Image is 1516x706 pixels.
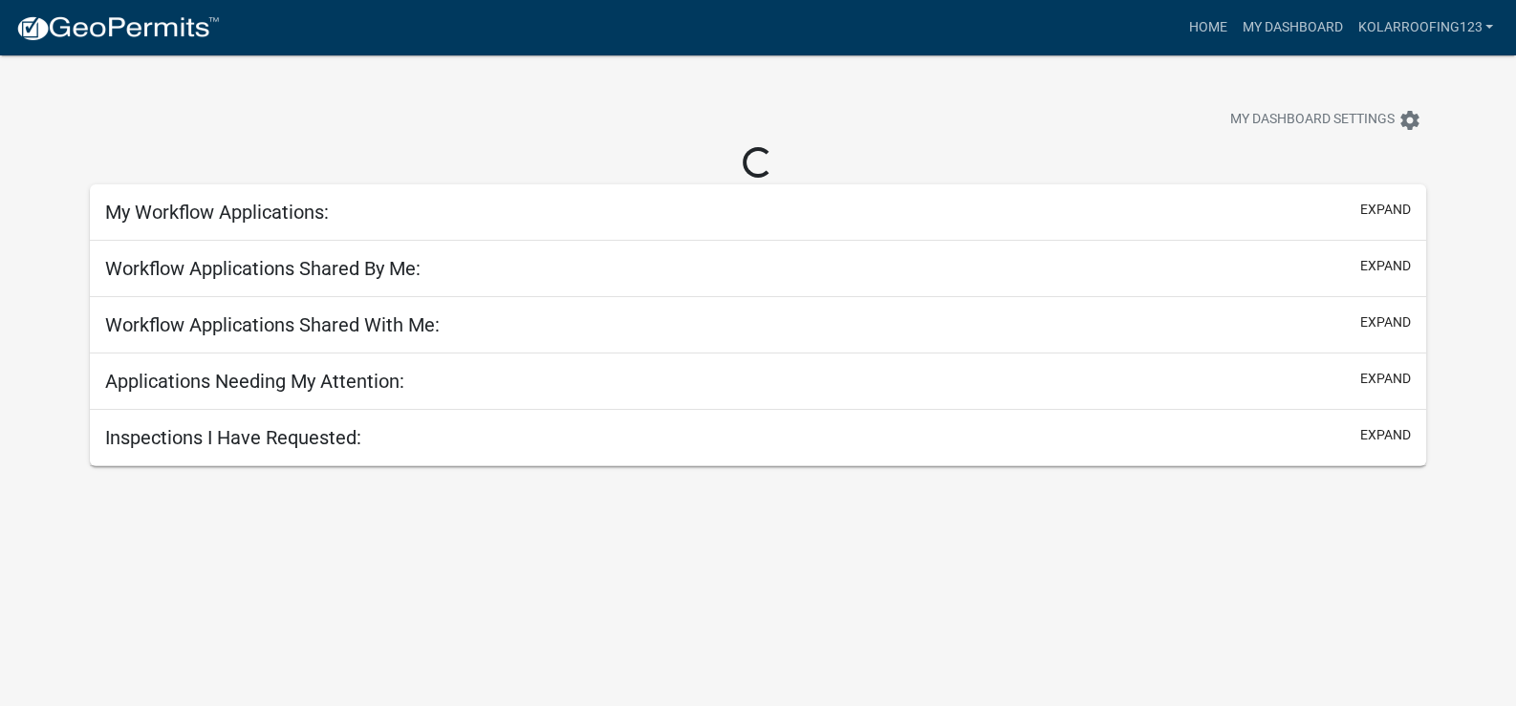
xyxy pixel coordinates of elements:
button: expand [1360,200,1411,220]
h5: Workflow Applications Shared By Me: [105,257,421,280]
h5: Applications Needing My Attention: [105,370,404,393]
button: expand [1360,425,1411,445]
h5: My Workflow Applications: [105,201,329,224]
h5: Workflow Applications Shared With Me: [105,313,440,336]
a: Home [1180,10,1234,46]
button: My Dashboard Settingssettings [1215,101,1437,139]
button: expand [1360,369,1411,389]
a: kolarroofing123 [1350,10,1501,46]
button: expand [1360,312,1411,332]
button: expand [1360,256,1411,276]
a: My Dashboard [1234,10,1350,46]
span: My Dashboard Settings [1230,109,1395,132]
h5: Inspections I Have Requested: [105,426,361,449]
i: settings [1398,109,1421,132]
